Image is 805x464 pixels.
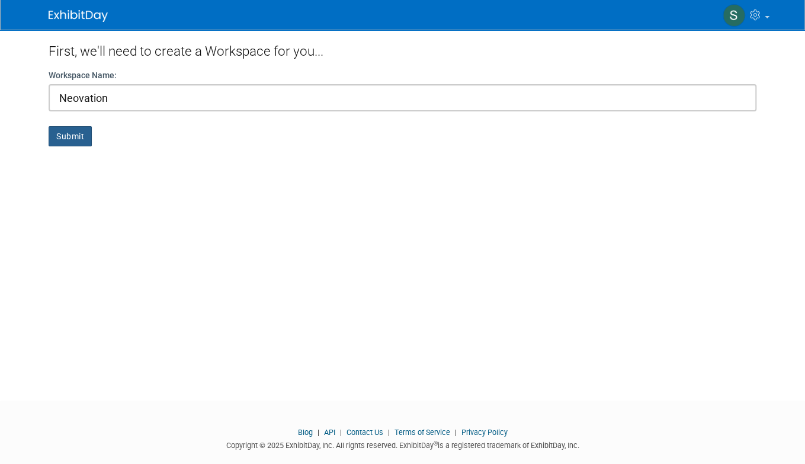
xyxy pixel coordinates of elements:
span: | [452,428,460,437]
a: Terms of Service [395,428,450,437]
label: Workspace Name: [49,69,117,81]
button: Submit [49,126,92,146]
a: Contact Us [347,428,383,437]
img: Susan Hurrell [723,4,745,27]
span: | [337,428,345,437]
a: Privacy Policy [461,428,508,437]
span: | [385,428,393,437]
img: ExhibitDay [49,10,108,22]
a: Blog [298,428,313,437]
sup: ® [434,440,438,447]
span: | [315,428,322,437]
input: Name of your organization [49,84,756,111]
a: API [324,428,335,437]
div: First, we'll need to create a Workspace for you... [49,30,756,69]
